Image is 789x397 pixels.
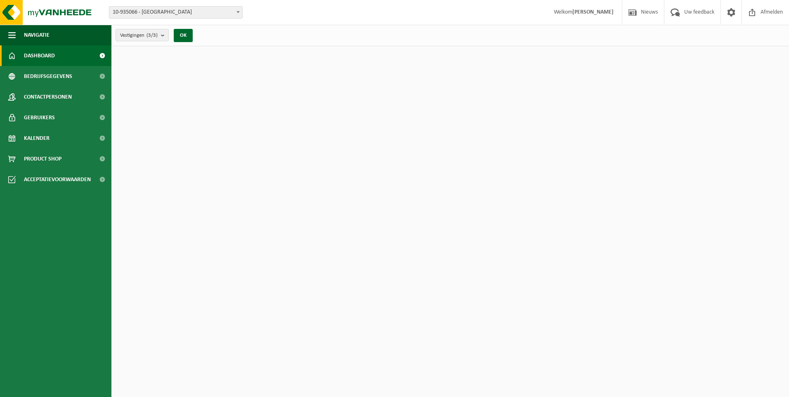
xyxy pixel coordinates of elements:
[24,87,72,107] span: Contactpersonen
[24,128,50,149] span: Kalender
[24,66,72,87] span: Bedrijfsgegevens
[24,107,55,128] span: Gebruikers
[109,6,243,19] span: 10-935066 - SINT-BAVOBASISSCHOOL VZW - GENT
[24,169,91,190] span: Acceptatievoorwaarden
[120,29,158,42] span: Vestigingen
[109,7,242,18] span: 10-935066 - SINT-BAVOBASISSCHOOL VZW - GENT
[116,29,169,41] button: Vestigingen(3/3)
[572,9,614,15] strong: [PERSON_NAME]
[24,45,55,66] span: Dashboard
[146,33,158,38] count: (3/3)
[24,25,50,45] span: Navigatie
[24,149,61,169] span: Product Shop
[174,29,193,42] button: OK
